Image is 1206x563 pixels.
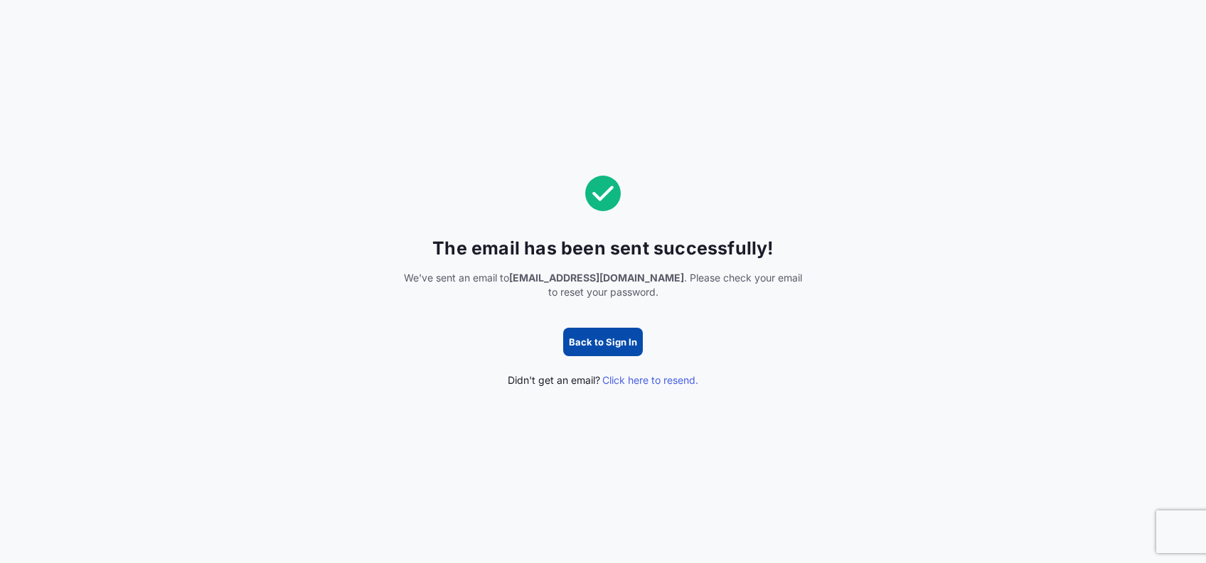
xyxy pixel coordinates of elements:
button: Back to Sign In [563,328,643,356]
p: Back to Sign In [569,335,637,349]
span: We've sent an email to . Please check your email to reset your password. [398,271,807,299]
span: [EMAIL_ADDRESS][DOMAIN_NAME] [509,272,684,284]
span: Click here to resend. [602,373,698,387]
span: The email has been sent successfully! [432,237,773,259]
span: Didn't get an email? [508,373,698,387]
